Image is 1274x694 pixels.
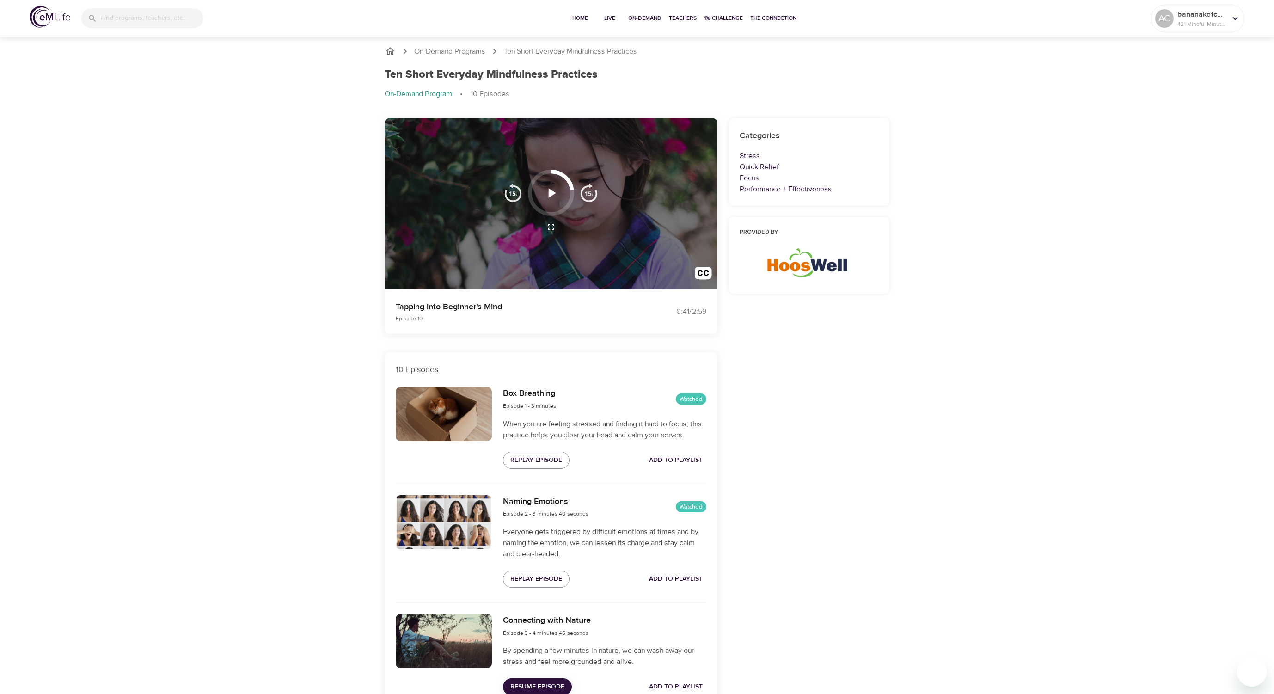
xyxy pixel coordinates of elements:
p: On-Demand Program [385,89,452,99]
button: Replay Episode [503,571,570,588]
nav: breadcrumb [385,89,889,100]
p: Ten Short Everyday Mindfulness Practices [504,46,637,57]
iframe: Button to launch messaging window [1237,657,1267,687]
p: Stress [740,150,878,161]
p: 10 Episodes [471,89,509,99]
span: Resume Episode [510,681,564,693]
h1: Ten Short Everyday Mindfulness Practices [385,68,598,81]
span: Teachers [669,13,697,23]
h6: Connecting with Nature [503,614,591,627]
img: 15s_next.svg [580,184,598,202]
span: Episode 3 - 4 minutes 46 seconds [503,629,588,637]
button: Add to Playlist [645,452,706,469]
button: Replay Episode [503,452,570,469]
img: logo [30,6,70,28]
p: Everyone gets triggered by difficult emotions at times and by naming the emotion, we can lessen i... [503,526,706,559]
nav: breadcrumb [385,46,889,57]
span: Add to Playlist [649,454,703,466]
input: Find programs, teachers, etc... [101,8,203,28]
p: Episode 10 [396,314,626,323]
div: 0:41 / 2:59 [637,307,706,317]
span: Replay Episode [510,454,562,466]
h6: Box Breathing [503,387,556,400]
img: open_caption.svg [695,267,712,284]
p: By spending a few minutes in nature, we can wash away our stress and feel more grounded and alive. [503,645,706,667]
span: Episode 1 - 3 minutes [503,402,556,410]
span: On-Demand [628,13,661,23]
p: 10 Episodes [396,363,706,376]
p: bananaketchup [1177,9,1226,20]
p: Focus [740,172,878,184]
h6: Categories [740,129,878,143]
p: 421 Mindful Minutes [1177,20,1226,28]
h6: Naming Emotions [503,495,588,509]
p: Tapping into Beginner's Mind [396,301,626,313]
p: When you are feeling stressed and finding it hard to focus, this practice helps you clear your he... [503,418,706,441]
button: Add to Playlist [645,571,706,588]
span: Home [569,13,591,23]
span: Watched [676,503,706,511]
span: Live [599,13,621,23]
div: AC [1155,9,1174,28]
span: Episode 2 - 3 minutes 40 seconds [503,510,588,517]
h6: Provided by [740,228,878,238]
span: Add to Playlist [649,573,703,585]
img: 15s_prev.svg [504,184,522,202]
span: Watched [676,395,706,404]
span: Add to Playlist [649,681,703,693]
a: On-Demand Programs [414,46,485,57]
button: Transcript/Closed Captions (c) [689,261,717,289]
p: Quick Relief [740,161,878,172]
p: Performance + Effectiveness [740,184,878,195]
span: 1% Challenge [704,13,743,23]
span: Replay Episode [510,573,562,585]
span: The Connection [750,13,796,23]
img: HoosWell-Logo-2.19%20500X200%20px.png [766,245,852,279]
